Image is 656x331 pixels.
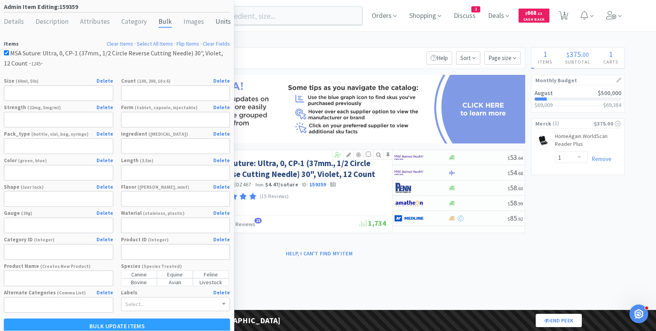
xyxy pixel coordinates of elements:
a: Delete [96,183,113,191]
label: Color [4,157,113,165]
a: Delete [213,157,230,165]
a: Delete [96,236,113,244]
label: Species [121,262,182,271]
span: ( bottle, vial, bag, syringe ) [31,131,89,137]
label: Flavor [121,183,230,191]
span: . 60 [517,186,523,191]
span: 668 [525,9,542,16]
img: 7980017ddbd24229bde3fb666ed568de.png [113,75,525,143]
span: ( green, blue ) [18,158,47,163]
span: Cash Back [523,18,545,23]
span: ( luer lock ) [21,184,44,190]
div: . [558,50,597,58]
strong: Items [4,40,19,47]
div: Feline [193,271,229,278]
div: Description [36,16,68,28]
span: ( 22mg, 5mg/ml ) [27,104,61,110]
span: Reviews [235,221,255,228]
div: Units [216,16,231,28]
span: $ [508,201,510,207]
span: $ [567,51,569,58]
a: Delete [213,77,230,85]
div: Select... [121,297,230,311]
label: Length [121,157,230,165]
div: Details [4,16,24,28]
span: 69,384 [606,101,621,108]
label: Material [121,209,230,218]
span: $69,009 [535,101,553,108]
h2: August [535,90,553,96]
label: MSA Suture: Ultra, 0, CP-1 (37mm., 1/2 Circle Reverse Cutting Needle) 30", Violet, 12 Count [4,48,230,69]
span: · [299,181,301,188]
iframe: Intercom live chat [629,304,648,323]
a: Delete [96,77,113,85]
img: 71744346baa74a5c97b61b7ccabe4e7e_736667.png [535,134,551,147]
span: ( [PERSON_NAME], mint ) [137,184,189,190]
div: Canine [121,271,157,278]
span: 1 [543,49,547,59]
span: ( Species Treated ) [142,263,182,269]
strong: $4.47 / suture [265,181,298,188]
a: Clear Fields [203,40,230,47]
div: Bulk [159,16,172,28]
a: Delete [96,157,113,165]
a: Delete [213,130,230,138]
span: ( Creates New Product ) [40,263,91,269]
img: a646391c64b94eb2892348a965bf03f3_134.png [394,212,424,224]
p: Help [426,51,452,65]
span: . 99 [517,201,523,207]
label: Product Name [4,262,113,271]
span: 1,734 [360,219,386,228]
a: Delete [213,104,230,112]
span: ( 60ml, 5lb ) [16,78,39,84]
span: 159359 [309,181,326,188]
a: Delete [96,209,113,218]
span: from [255,182,264,188]
span: ( Integer ) [148,237,169,242]
label: Pack_type [4,130,113,138]
div: Bovine [121,278,157,286]
div: · · · [59,39,234,48]
a: Delete [96,130,113,138]
a: 1 [556,13,572,20]
img: 3331a67d23dc422aa21b1ec98afbf632_11.png [394,197,424,209]
span: ( 1 ) [552,120,594,127]
label: Count [121,77,230,85]
img: f6b2451649754179b5b4e0c70c3f7cb0_2.png [394,167,424,179]
h4: Items [531,58,558,65]
span: . 68 [517,170,523,176]
h4: Subtotal [558,58,597,65]
a: Flip Items [176,40,199,47]
img: e1133ece90fa4a959c5ae41b0808c578_9.png [394,182,424,194]
span: · [252,181,254,188]
span: 1 [609,49,613,59]
span: 00 [583,51,589,58]
div: Category [121,16,147,28]
a: Delete [213,236,230,244]
label: Ingredient [121,130,230,138]
span: 58 [508,198,523,207]
span: ( stainless, plastic ) [143,210,185,216]
span: ID: [302,181,326,188]
span: ( Comma List ) [57,290,86,296]
span: Page size [484,51,521,65]
a: Delete [213,183,230,191]
img: f6b2451649754179b5b4e0c70c3f7cb0_2.png [394,152,424,163]
label: Size [4,77,113,85]
label: Form [121,104,230,112]
span: $ [508,155,510,161]
a: Select All Items [137,40,173,47]
h3: $ [603,102,621,108]
span: . 64 [517,155,523,161]
label: Category ID [4,236,113,244]
span: 53 [508,153,523,162]
span: · [328,181,329,188]
span: ( [MEDICAL_DATA] ) [148,131,188,137]
a: Delete [213,289,230,297]
a: August$500,000$69,009$69,384 [531,85,624,112]
a: End Peek [536,314,582,327]
span: 58 [508,183,523,192]
span: ( 3.5in ) [140,158,153,163]
strong: [GEOGRAPHIC_DATA] [205,315,280,325]
span: 375 [569,49,581,59]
